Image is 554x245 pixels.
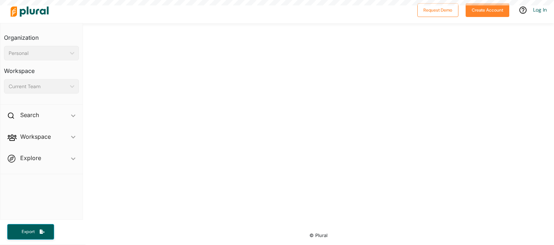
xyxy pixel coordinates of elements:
a: Create Account [466,6,509,13]
a: Request Demo [417,6,458,13]
button: Export [7,224,54,240]
div: Personal [9,50,67,57]
h2: Search [20,111,39,119]
h3: Organization [4,27,79,43]
small: © Plural [309,233,327,238]
a: Log In [533,7,547,13]
span: Export [17,229,40,235]
button: Create Account [466,3,509,17]
button: Request Demo [417,3,458,17]
div: Current Team [9,83,67,90]
h3: Workspace [4,60,79,76]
